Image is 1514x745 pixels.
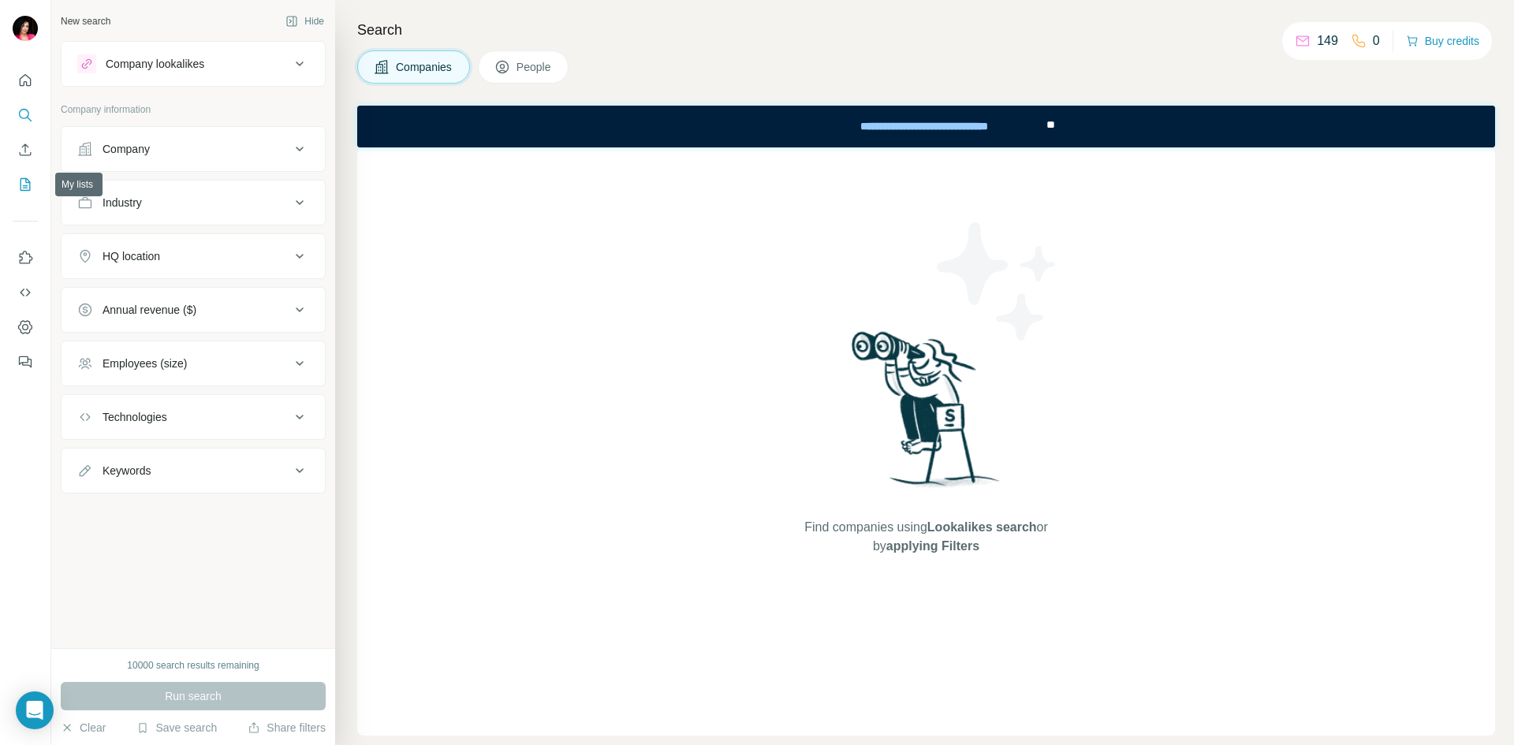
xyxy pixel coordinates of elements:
[13,136,38,164] button: Enrich CSV
[13,101,38,129] button: Search
[103,248,160,264] div: HQ location
[103,356,187,371] div: Employees (size)
[845,327,1009,503] img: Surfe Illustration - Woman searching with binoculars
[886,539,979,553] span: applying Filters
[396,59,453,75] span: Companies
[103,302,196,318] div: Annual revenue ($)
[136,720,217,736] button: Save search
[1406,30,1479,52] button: Buy credits
[103,141,150,157] div: Company
[61,102,326,117] p: Company information
[13,244,38,272] button: Use Surfe on LinkedIn
[13,66,38,95] button: Quick start
[62,398,325,436] button: Technologies
[13,278,38,307] button: Use Surfe API
[1373,32,1380,50] p: 0
[103,195,142,210] div: Industry
[61,720,106,736] button: Clear
[357,19,1495,41] h4: Search
[62,237,325,275] button: HQ location
[13,313,38,341] button: Dashboard
[61,14,110,28] div: New search
[927,210,1068,352] img: Surfe Illustration - Stars
[62,130,325,168] button: Company
[103,463,151,479] div: Keywords
[62,45,325,83] button: Company lookalikes
[127,658,259,672] div: 10000 search results remaining
[16,691,54,729] div: Open Intercom Messenger
[13,348,38,376] button: Feedback
[103,409,167,425] div: Technologies
[62,291,325,329] button: Annual revenue ($)
[62,345,325,382] button: Employees (size)
[13,170,38,199] button: My lists
[274,9,335,33] button: Hide
[13,16,38,41] img: Avatar
[248,720,326,736] button: Share filters
[516,59,553,75] span: People
[800,518,1052,556] span: Find companies using or by
[106,56,204,72] div: Company lookalikes
[62,452,325,490] button: Keywords
[357,106,1495,147] iframe: Banner
[927,520,1037,534] span: Lookalikes search
[62,184,325,222] button: Industry
[1317,32,1338,50] p: 149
